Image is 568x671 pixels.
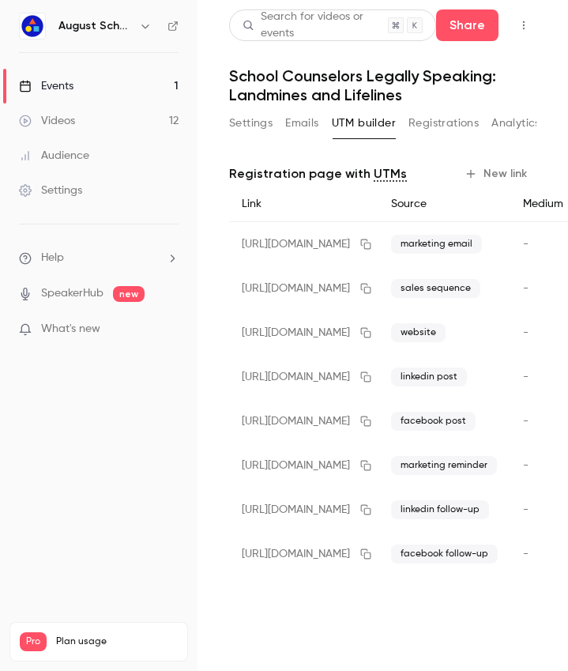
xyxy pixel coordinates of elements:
iframe: Noticeable Trigger [160,322,179,337]
div: Source [378,187,510,222]
span: Plan usage [56,635,178,648]
div: [URL][DOMAIN_NAME] [229,311,378,355]
div: [URL][DOMAIN_NAME] [229,266,378,311]
span: - [523,283,529,294]
button: New link [458,161,536,187]
p: Registration page with [229,164,407,183]
div: [URL][DOMAIN_NAME] [229,488,378,532]
div: Settings [19,183,82,198]
button: Share [436,9,498,41]
button: Registrations [408,111,479,136]
button: UTM builder [332,111,396,136]
div: Link [229,187,378,222]
h1: School Counselors Legally Speaking: Landmines and Lifelines [229,66,536,104]
span: - [523,416,529,427]
span: - [523,460,529,471]
h6: August Schools [58,18,133,34]
li: help-dropdown-opener [19,250,179,266]
div: [URL][DOMAIN_NAME] [229,532,378,576]
button: Settings [229,111,273,136]
div: [URL][DOMAIN_NAME] [229,399,378,443]
div: [URL][DOMAIN_NAME] [229,355,378,399]
span: marketing reminder [391,456,497,475]
span: Pro [20,632,47,651]
a: UTMs [374,164,407,183]
span: - [523,327,529,338]
div: Audience [19,148,89,164]
span: What's new [41,321,100,337]
span: facebook follow-up [391,545,498,564]
span: - [523,548,529,560]
span: marketing email [391,235,482,254]
span: website [391,323,446,342]
span: new [113,286,145,302]
span: linkedin post [391,368,467,386]
span: facebook post [391,412,476,431]
span: sales sequence [391,279,480,298]
div: Videos [19,113,75,129]
div: Events [19,78,73,94]
a: SpeakerHub [41,285,103,302]
img: August Schools [20,13,45,39]
span: - [523,504,529,515]
span: - [523,371,529,383]
span: linkedin follow-up [391,500,489,519]
div: Search for videos or events [243,9,388,42]
div: [URL][DOMAIN_NAME] [229,222,378,267]
div: [URL][DOMAIN_NAME] [229,443,378,488]
button: Analytics [491,111,540,136]
span: - [523,239,529,250]
button: Emails [285,111,318,136]
span: Help [41,250,64,266]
